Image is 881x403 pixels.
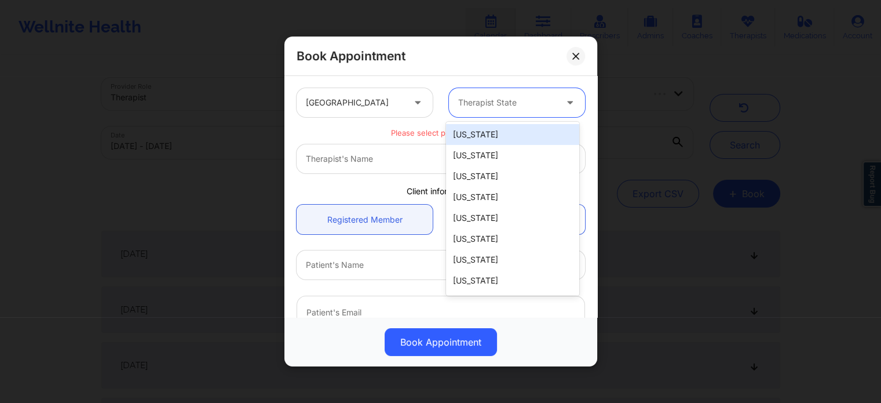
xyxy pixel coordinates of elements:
div: [US_STATE][GEOGRAPHIC_DATA] [446,291,579,324]
button: Book Appointment [385,328,497,356]
div: [US_STATE] [446,208,579,228]
div: [US_STATE] [446,270,579,291]
h2: Book Appointment [297,48,405,64]
a: Not Registered Client [449,205,585,234]
a: Registered Member [297,205,433,234]
div: [US_STATE] [446,166,579,187]
div: Client information: [288,186,593,197]
div: [US_STATE] [446,124,579,145]
div: [US_STATE] [446,187,579,208]
input: Patient's Email [297,296,585,328]
div: [US_STATE] [446,249,579,270]
p: Please select provider state [297,128,585,139]
div: [US_STATE] [446,228,579,249]
div: [US_STATE] [446,145,579,166]
div: [GEOGRAPHIC_DATA] [306,88,404,117]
